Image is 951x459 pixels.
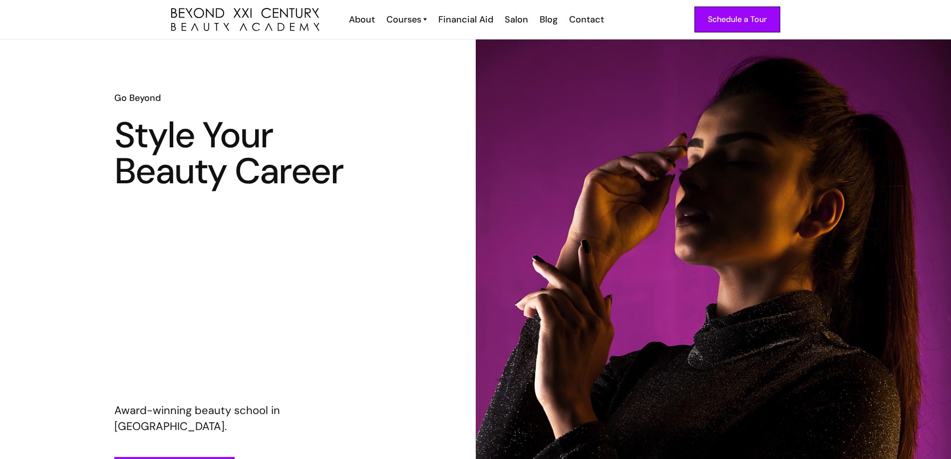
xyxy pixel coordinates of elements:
a: home [171,8,319,31]
div: Courses [386,13,421,26]
a: Courses [386,13,427,26]
a: About [342,13,380,26]
a: Schedule a Tour [694,6,780,32]
div: About [349,13,375,26]
a: Contact [563,13,609,26]
img: beyond 21st century beauty academy logo [171,8,319,31]
div: Contact [569,13,604,26]
div: Blog [540,13,558,26]
a: Blog [533,13,563,26]
a: Financial Aid [432,13,498,26]
h1: Style Your Beauty Career [114,117,361,189]
p: Award-winning beauty school in [GEOGRAPHIC_DATA]. [114,403,361,435]
h6: Go Beyond [114,91,361,104]
div: Schedule a Tour [708,13,767,26]
a: Salon [498,13,533,26]
div: Salon [505,13,528,26]
div: Financial Aid [438,13,493,26]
